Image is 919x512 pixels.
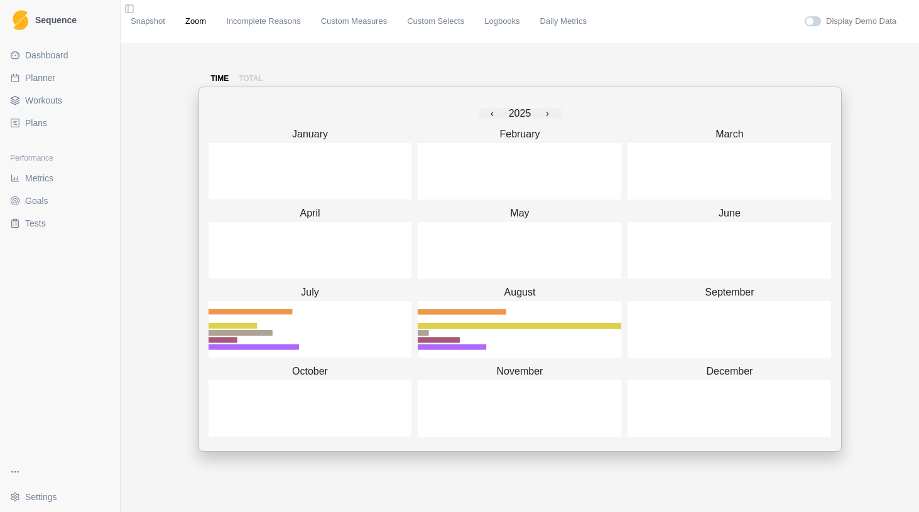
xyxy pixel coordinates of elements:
[5,148,115,168] div: Performance
[205,129,415,203] button: January 2025
[25,49,68,61] span: Dashboard
[185,15,206,28] a: Zoom
[300,208,320,218] abbr: April 2025
[510,208,529,218] abbr: May 2025
[407,15,464,28] a: Custom Selects
[321,15,387,28] a: Custom Measures
[5,90,115,110] a: Workouts
[624,287,834,361] button: September 2025
[25,195,48,207] span: Goals
[415,287,624,361] button: August 2025
[239,73,263,84] p: total
[707,366,753,376] abbr: December 2025
[624,129,834,203] button: March 2025
[534,108,562,119] button: ›
[13,10,28,31] img: Logo
[292,366,328,376] abbr: October 2025
[715,129,743,139] abbr: March 2025
[415,208,624,282] button: May 2025
[205,208,415,282] button: April 2025
[415,129,624,203] button: February 2025
[301,287,318,297] abbr: July 2025
[540,15,587,28] a: Daily Metrics
[506,108,534,119] button: 2025
[25,172,53,184] span: Metrics
[479,108,506,119] button: ‹
[5,191,115,211] a: Goals
[25,94,62,107] span: Workouts
[624,366,834,440] button: December 2025
[25,217,46,230] span: Tests
[211,73,229,84] p: time
[35,16,77,24] span: Sequence
[5,68,115,88] a: Planner
[205,287,415,361] button: July 2025
[719,208,741,218] abbr: June 2025
[5,168,115,188] a: Metrics
[5,113,115,133] a: Plans
[205,366,415,440] button: October 2025
[504,287,536,297] abbr: August 2025
[5,5,115,35] a: LogoSequence
[25,117,47,129] span: Plans
[5,45,115,65] a: Dashboard
[499,129,540,139] abbr: February 2025
[131,15,165,28] a: Snapshot
[624,208,834,282] button: June 2025
[5,213,115,233] a: Tests
[5,487,115,507] button: Settings
[292,129,328,139] abbr: January 2025
[497,366,543,376] abbr: November 2025
[484,15,519,28] a: Logbooks
[226,15,301,28] a: Incomplete Reasons
[705,287,754,297] abbr: September 2025
[25,72,55,84] span: Planner
[415,366,624,440] button: November 2025
[826,15,896,28] label: Display Demo Data
[509,108,531,119] span: 2025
